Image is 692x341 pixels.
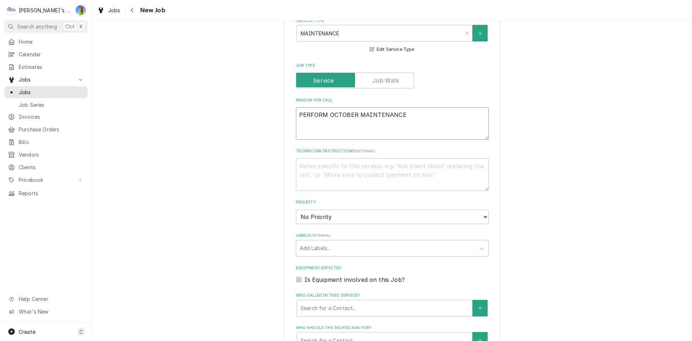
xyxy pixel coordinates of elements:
[19,88,84,96] span: Jobs
[296,107,489,140] textarea: PERFORM OCTOBER MAINTENANCE
[19,189,84,197] span: Reports
[65,23,75,30] span: Ctrl
[19,51,84,58] span: Calendar
[17,23,57,30] span: Search anything
[19,6,72,14] div: [PERSON_NAME]'s Refrigeration
[369,45,415,54] button: Edit Service Type
[4,99,88,111] a: Job Series
[138,5,165,15] span: New Job
[4,74,88,86] a: Go to Jobs
[4,149,88,161] a: Vendors
[296,97,489,103] label: Reason For Call
[19,151,84,158] span: Vendors
[296,200,489,224] div: Priority
[4,86,88,98] a: Jobs
[4,306,88,318] a: Go to What's New
[19,308,83,315] span: What's New
[4,20,88,33] button: Search anythingCtrlK
[127,4,138,16] button: Navigate back
[19,163,84,171] span: Clients
[80,23,83,30] span: K
[4,187,88,199] a: Reports
[4,36,88,48] a: Home
[4,111,88,123] a: Invoices
[355,149,375,153] span: ( optional )
[473,300,488,316] button: Create New Contact
[296,148,489,154] label: Technician Instructions
[6,5,17,15] div: Clay's Refrigeration's Avatar
[478,306,482,311] svg: Create New Contact
[6,5,17,15] div: C
[478,31,482,36] svg: Create New Service
[305,275,405,284] label: Is Equipment involved on this Job?
[296,233,489,256] div: Labels
[76,5,86,15] div: Greg Austin's Avatar
[296,148,489,191] div: Technician Instructions
[19,101,84,109] span: Job Series
[473,25,488,41] button: Create New Service
[94,4,123,16] a: Jobs
[19,138,84,146] span: Bills
[4,61,88,73] a: Estimates
[4,123,88,135] a: Purchase Orders
[4,293,88,305] a: Go to Help Center
[108,6,120,14] span: Jobs
[296,63,489,88] div: Job Type
[296,293,489,298] label: Who called in this service?
[19,63,84,71] span: Estimates
[79,328,83,336] span: C
[19,329,35,335] span: Create
[19,295,83,303] span: Help Center
[296,63,489,69] label: Job Type
[296,233,489,239] label: Labels
[19,176,73,184] span: Pricebook
[296,97,489,140] div: Reason For Call
[19,126,84,133] span: Purchase Orders
[296,200,489,205] label: Priority
[310,233,331,237] span: ( optional )
[4,174,88,186] a: Go to Pricebook
[296,325,489,331] label: Who should the tech(s) ask for?
[296,18,489,24] label: Service Type
[296,265,489,284] div: Equipment Expected
[19,38,84,45] span: Home
[19,113,84,121] span: Invoices
[4,161,88,173] a: Clients
[19,76,73,83] span: Jobs
[4,48,88,60] a: Calendar
[296,293,489,316] div: Who called in this service?
[296,18,489,54] div: Service Type
[76,5,86,15] div: GA
[4,136,88,148] a: Bills
[296,265,489,271] label: Equipment Expected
